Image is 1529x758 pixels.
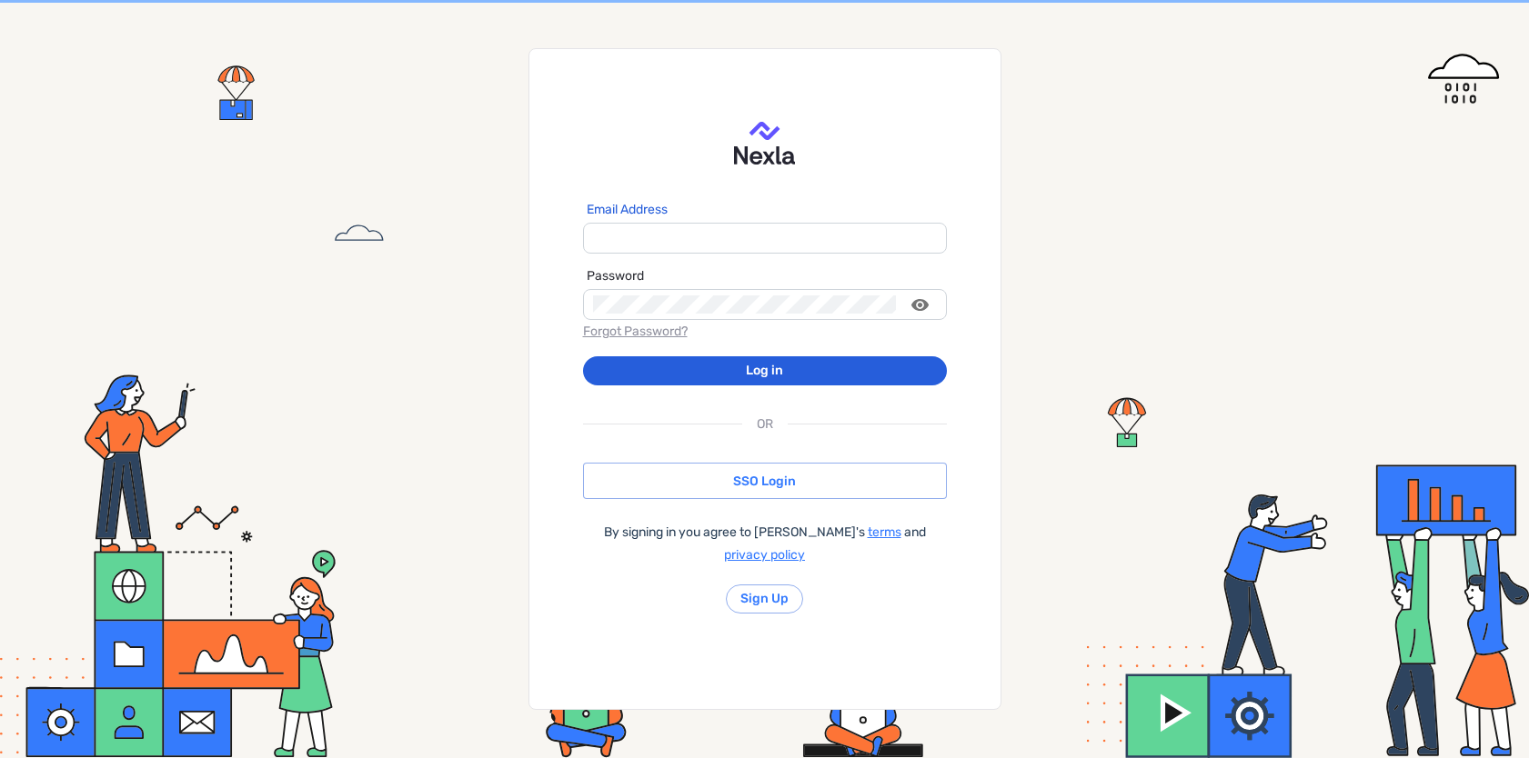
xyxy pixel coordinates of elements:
a: Forgot Password? [583,324,688,339]
button: Log in [583,356,947,385]
button: Sign Up [726,584,803,613]
a: Sign Up [740,590,789,608]
label: Password [587,267,644,285]
div: SSO Login [583,463,947,499]
a: privacy policy [724,547,805,563]
a: terms [868,524,901,540]
label: Email Address [587,201,668,219]
img: logo [734,122,795,165]
div: By signing in you agree to [PERSON_NAME]'s and [583,521,947,566]
span: OR [757,413,773,435]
